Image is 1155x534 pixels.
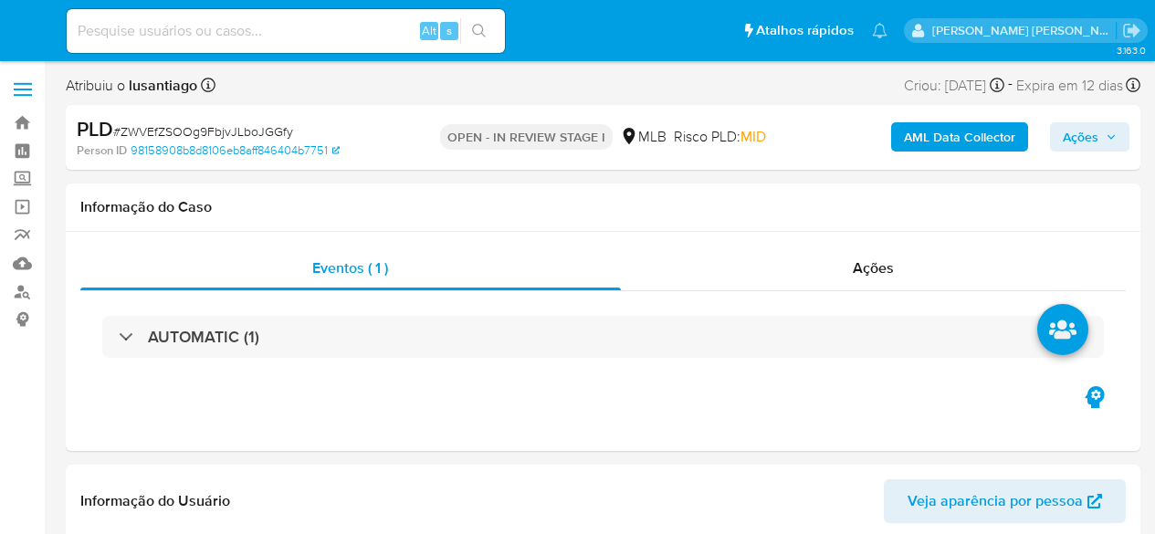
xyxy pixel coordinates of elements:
div: AUTOMATIC (1) [102,316,1104,358]
a: 98158908b8d8106eb8aff846404b7751 [131,142,340,159]
a: Sair [1122,21,1141,40]
span: Eventos ( 1 ) [312,257,388,278]
div: MLB [620,127,667,147]
h3: AUTOMATIC (1) [148,327,259,347]
span: # ZWVEfZSOOg9FbjvJLboJGGfy [113,122,293,141]
h1: Informação do Caso [80,198,1126,216]
b: AML Data Collector [904,122,1015,152]
b: Person ID [77,142,127,159]
span: MID [740,126,766,147]
span: Ações [853,257,894,278]
span: s [446,22,452,39]
p: lucas.santiago@mercadolivre.com [932,22,1117,39]
b: lusantiago [125,75,197,96]
span: Expira em 12 dias [1016,76,1123,96]
b: PLD [77,114,113,143]
button: AML Data Collector [891,122,1028,152]
div: Criou: [DATE] [904,73,1004,98]
input: Pesquise usuários ou casos... [67,19,505,43]
span: Risco PLD: [674,127,766,147]
button: search-icon [460,18,498,44]
p: OPEN - IN REVIEW STAGE I [440,124,613,150]
button: Veja aparência por pessoa [884,479,1126,523]
h1: Informação do Usuário [80,492,230,510]
span: Atribuiu o [66,76,197,96]
span: Veja aparência por pessoa [908,479,1083,523]
span: Atalhos rápidos [756,21,854,40]
button: Ações [1050,122,1129,152]
span: Alt [422,22,436,39]
span: - [1008,73,1013,98]
a: Notificações [872,23,887,38]
span: Ações [1063,122,1098,152]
